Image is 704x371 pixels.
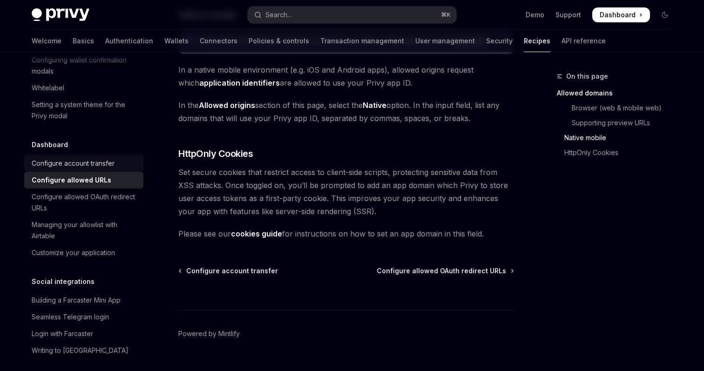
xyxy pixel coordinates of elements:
[199,78,280,88] strong: application identifiers
[164,30,189,52] a: Wallets
[24,172,143,189] a: Configure allowed URLs
[657,7,672,22] button: Toggle dark mode
[557,86,680,101] a: Allowed domains
[32,30,61,52] a: Welcome
[555,10,581,20] a: Support
[415,30,475,52] a: User management
[178,329,240,338] a: Powered by Mintlify
[562,30,606,52] a: API reference
[178,63,514,89] span: In a native mobile environment (e.g. iOS and Android apps), allowed origins request which are all...
[24,216,143,244] a: Managing your allowlist with Airtable
[105,30,153,52] a: Authentication
[32,139,68,150] h5: Dashboard
[186,266,278,276] span: Configure account transfer
[199,101,255,110] strong: Allowed origins
[377,266,506,276] span: Configure allowed OAuth redirect URLs
[320,30,404,52] a: Transaction management
[32,175,111,186] div: Configure allowed URLs
[32,219,138,242] div: Managing your allowlist with Airtable
[178,227,514,240] span: Please see our for instructions on how to set an app domain in this field.
[566,71,608,82] span: On this page
[200,30,237,52] a: Connectors
[557,130,680,145] a: Native mobile
[24,244,143,261] a: Customize your application
[24,80,143,96] a: Whitelabel
[32,276,95,287] h5: Social integrations
[73,30,94,52] a: Basics
[231,229,282,239] a: cookies guide
[24,342,143,359] a: Writing to [GEOGRAPHIC_DATA]
[32,328,93,339] div: Login with Farcaster
[32,345,129,356] div: Writing to [GEOGRAPHIC_DATA]
[524,30,550,52] a: Recipes
[265,9,291,20] div: Search...
[363,101,386,110] strong: Native
[32,99,138,121] div: Setting a system theme for the Privy modal
[32,191,138,214] div: Configure allowed OAuth redirect URLs
[557,115,680,130] a: Supporting preview URLs
[32,82,64,94] div: Whitelabel
[24,189,143,216] a: Configure allowed OAuth redirect URLs
[32,295,121,306] div: Building a Farcaster Mini App
[24,309,143,325] a: Seamless Telegram login
[178,147,253,160] span: HttpOnly Cookies
[249,30,309,52] a: Policies & controls
[248,7,456,23] button: Open search
[441,11,451,19] span: ⌘ K
[32,247,115,258] div: Customize your application
[24,292,143,309] a: Building a Farcaster Mini App
[592,7,650,22] a: Dashboard
[526,10,544,20] a: Demo
[32,311,109,323] div: Seamless Telegram login
[32,158,115,169] div: Configure account transfer
[486,30,513,52] a: Security
[557,101,680,115] a: Browser (web & mobile web)
[24,96,143,124] a: Setting a system theme for the Privy modal
[24,155,143,172] a: Configure account transfer
[24,325,143,342] a: Login with Farcaster
[557,145,680,160] a: HttpOnly Cookies
[32,8,89,21] img: dark logo
[178,99,514,125] span: In the section of this page, select the option. In the input field, list any domains that will us...
[179,266,278,276] a: Configure account transfer
[178,166,514,218] span: Set secure cookies that restrict access to client-side scripts, protecting sensitive data from XS...
[377,266,513,276] a: Configure allowed OAuth redirect URLs
[600,10,636,20] span: Dashboard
